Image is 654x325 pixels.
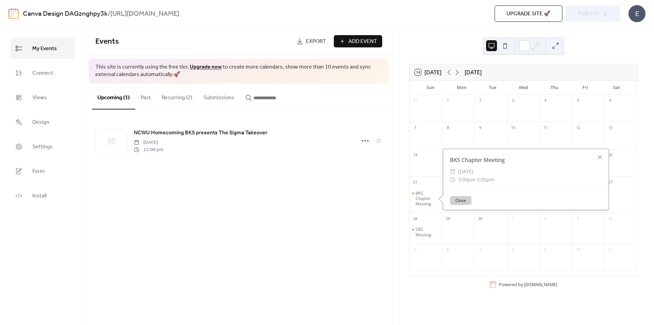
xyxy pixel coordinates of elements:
[607,246,614,253] div: 11
[10,161,75,182] a: Form
[411,246,419,253] div: 5
[509,124,517,132] div: 10
[475,176,477,184] span: -
[10,62,75,84] a: Connect
[444,97,452,104] div: 1
[477,81,508,94] div: Tue
[574,97,582,104] div: 5
[348,38,377,46] span: Add Event
[607,179,614,186] div: 27
[574,124,582,132] div: 12
[10,136,75,157] a: Settings
[95,63,382,79] span: This site is currently using the free tier. to create more calendars, show more than 10 events an...
[444,124,452,132] div: 8
[411,215,419,222] div: 28
[444,246,452,253] div: 6
[539,81,570,94] div: Thu
[134,146,163,153] span: 12:00 pm
[499,282,557,287] div: Powered by
[509,215,517,222] div: 1
[32,68,53,79] span: Connect
[134,139,163,146] span: [DATE]
[542,215,549,222] div: 2
[509,97,517,104] div: 3
[607,97,614,104] div: 6
[477,246,484,253] div: 7
[574,246,582,253] div: 10
[570,81,601,94] div: Fri
[450,176,455,184] div: ​
[509,246,517,253] div: 8
[477,176,494,184] span: 5:00pm
[412,68,444,77] button: 14[DATE]
[446,81,477,94] div: Mon
[10,38,75,59] a: My Events
[411,97,419,104] div: 31
[23,8,108,20] a: Canva Design DAGznghpy3k
[444,215,452,222] div: 29
[32,166,45,177] span: Form
[458,167,473,176] span: [DATE]
[9,8,19,19] img: logo
[291,35,331,47] a: Export
[607,124,614,132] div: 13
[628,5,645,22] div: E
[10,185,75,206] a: Install
[156,84,198,109] button: Recurring (2)
[32,191,46,202] span: Install
[443,156,609,164] div: BKS Chapter Meeting
[574,215,582,222] div: 3
[134,129,267,137] span: NCWU Homecoming BKS presents The Sigma Takeover
[334,35,382,47] button: Add Event
[542,246,549,253] div: 9
[477,124,484,132] div: 9
[10,112,75,133] a: Design
[134,129,267,137] a: NCWU Homecoming BKS presents The Sigma Takeover
[524,282,557,287] a: [DOMAIN_NAME]
[450,196,471,205] button: Close
[110,8,179,20] b: [URL][DOMAIN_NAME]
[495,5,562,22] button: Upgrade site 🚀
[411,124,419,132] div: 7
[507,10,550,18] span: Upgrade site 🚀
[32,92,47,103] span: Views
[411,179,419,186] div: 21
[542,97,549,104] div: 4
[542,124,549,132] div: 11
[135,84,156,109] button: Past
[477,215,484,222] div: 30
[607,151,614,159] div: 20
[92,84,135,109] button: Upcoming (1)
[108,8,110,20] b: /
[409,227,442,237] div: SBC Meeting
[409,191,442,207] div: BKS Chapter Meeting
[95,34,119,49] span: Events
[416,227,439,237] div: SBC Meeting
[198,84,240,109] button: Submissions
[32,117,49,128] span: Design
[458,176,475,184] span: 3:00pm
[416,191,439,207] div: BKS Chapter Meeting
[411,151,419,159] div: 14
[32,43,57,54] span: My Events
[306,38,326,46] span: Export
[465,68,482,76] div: [DATE]
[190,62,222,72] a: Upgrade now
[450,167,455,176] div: ​
[601,81,632,94] div: Sat
[32,142,53,152] span: Settings
[415,81,446,94] div: Sun
[607,215,614,222] div: 4
[477,97,484,104] div: 2
[10,87,75,108] a: Views
[508,81,539,94] div: Wed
